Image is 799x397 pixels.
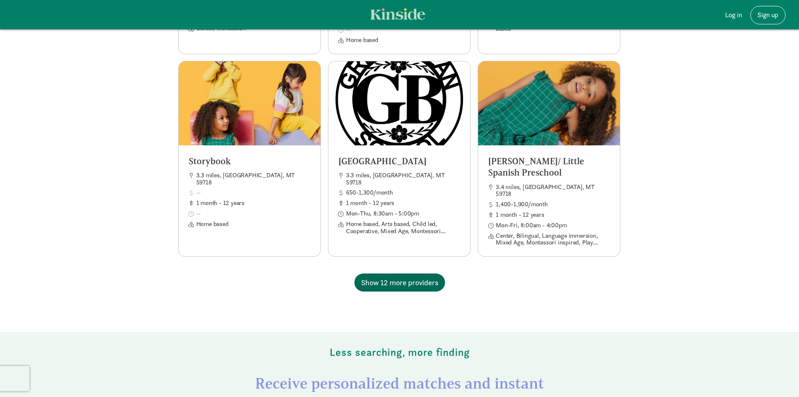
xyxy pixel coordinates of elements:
span: Home based [346,37,460,44]
h5: [PERSON_NAME]/ Little Spanish Preschool [488,155,610,179]
span: 3.3 miles, [GEOGRAPHIC_DATA], MT 59718 [196,172,310,186]
span: Mon-Thu, 8:30am - 5:00pm [346,210,460,217]
span: 1 month - 12 years [496,211,610,218]
h5: Storybook [189,155,310,167]
a: Storybook 3.3 miles, [GEOGRAPHIC_DATA], MT 59718 1 month - 12 years Home based [179,61,320,238]
span: 3.3 miles, [GEOGRAPHIC_DATA], MT 59718 [346,172,460,186]
h5: [GEOGRAPHIC_DATA] [338,155,460,167]
a: Log in [718,6,749,24]
span: 1,400-1,900/month [496,201,610,208]
iframe: Chat Widget [757,357,799,397]
span: 650-1,300/month [346,189,460,196]
button: Show 12 more providers [354,273,445,292]
span: 1 month - 12 years [346,200,460,207]
span: Mon-Fri, 8:00am - 4:00pm [496,222,610,229]
span: Home based [196,221,310,228]
a: [PERSON_NAME]/ Little Spanish Preschool 3.4 miles, [GEOGRAPHIC_DATA], MT 59718 1,400-1,900/month ... [478,61,620,256]
span: 1 month - 12 years [196,200,310,207]
span: Home based, Arts based, Child led, Cooperative, Mixed Age, Montessori inspired, Play based, [PERS... [346,221,460,234]
img: light.svg [370,8,425,20]
div: Less searching, more finding [167,332,632,373]
span: Center, Bilingual, Language immersion, Mixed Age, Montessori inspired, Play based, [PERSON_NAME] ... [496,232,610,246]
span: 3.4 miles, [GEOGRAPHIC_DATA], MT 59718 [496,184,610,197]
span: Show 12 more providers [361,277,438,288]
a: [GEOGRAPHIC_DATA] 3.3 miles, [GEOGRAPHIC_DATA], MT 59718 650-1,300/month 1 month - 12 years Mon-T... [328,61,470,245]
a: Sign up [750,6,786,24]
